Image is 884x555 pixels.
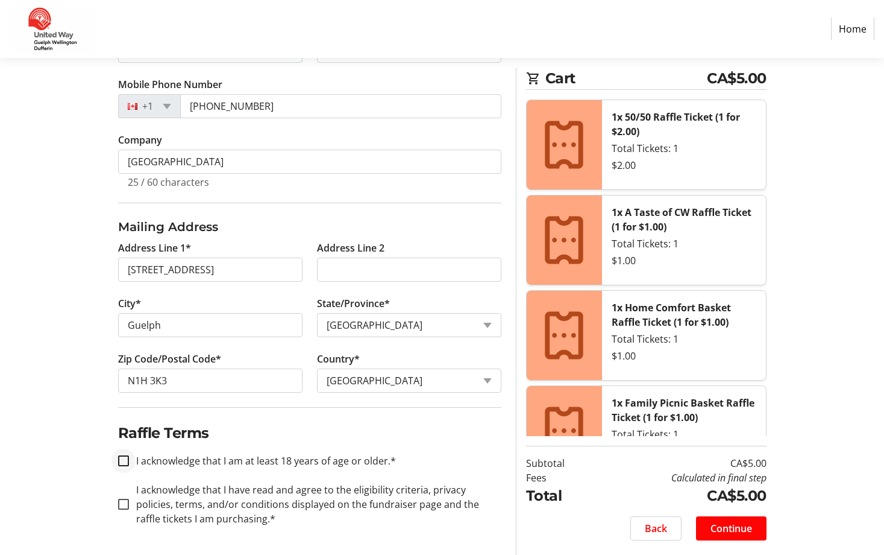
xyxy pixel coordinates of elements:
[645,521,667,536] span: Back
[526,471,595,485] td: Fees
[612,158,756,173] div: $2.00
[526,485,595,507] td: Total
[612,332,756,346] div: Total Tickets: 1
[595,485,766,507] td: CA$5.00
[710,521,752,536] span: Continue
[317,296,390,311] label: State/Province*
[118,352,221,366] label: Zip Code/Postal Code*
[612,253,756,268] div: $1.00
[545,68,707,89] span: Cart
[118,77,222,92] label: Mobile Phone Number
[612,236,756,251] div: Total Tickets: 1
[118,313,303,337] input: City
[612,396,754,424] strong: 1x Family Picnic Basket Raffle Ticket (1 for $1.00)
[707,68,766,89] span: CA$5.00
[118,218,501,236] h3: Mailing Address
[129,483,501,526] label: I acknowledge that I have read and agree to the eligibility criteria, privacy policies, terms, an...
[317,241,384,255] label: Address Line 2
[118,422,501,444] h2: Raffle Terms
[118,133,162,147] label: Company
[612,206,751,233] strong: 1x A Taste of CW Raffle Ticket (1 for $1.00)
[118,241,191,255] label: Address Line 1*
[612,110,740,138] strong: 1x 50/50 Raffle Ticket (1 for $2.00)
[612,349,756,363] div: $1.00
[317,352,360,366] label: Country*
[595,471,766,485] td: Calculated in final step
[118,296,141,311] label: City*
[128,176,209,189] tr-character-limit: 25 / 60 characters
[180,94,501,118] input: (506) 234-5678
[630,516,682,541] button: Back
[10,5,95,53] img: United Way Guelph Wellington Dufferin's Logo
[696,516,766,541] button: Continue
[612,427,756,442] div: Total Tickets: 1
[526,456,595,471] td: Subtotal
[595,456,766,471] td: CA$5.00
[612,141,756,156] div: Total Tickets: 1
[129,454,396,468] label: I acknowledge that I am at least 18 years of age or older.*
[118,369,303,393] input: Zip or Postal Code
[612,301,731,329] strong: 1x Home Comfort Basket Raffle Ticket (1 for $1.00)
[831,17,874,40] a: Home
[118,258,303,282] input: Address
